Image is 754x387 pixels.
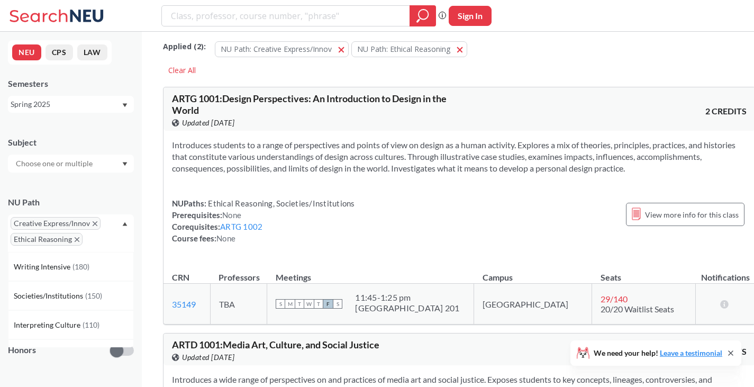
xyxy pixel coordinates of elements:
[592,261,696,284] th: Seats
[8,137,134,148] div: Subject
[449,6,492,26] button: Sign In
[222,210,241,220] span: None
[351,41,467,57] button: NU Path: Ethical Reasoning
[163,62,201,78] div: Clear All
[182,352,234,363] span: Updated [DATE]
[11,233,83,246] span: Ethical ReasoningX to remove pill
[8,155,134,173] div: Dropdown arrow
[170,7,402,25] input: Class, professor, course number, "phrase"
[85,291,102,300] span: ( 150 )
[215,41,349,57] button: NU Path: Creative Express/Innov
[295,299,304,309] span: T
[314,299,323,309] span: T
[705,105,747,117] span: 2 CREDITS
[276,299,285,309] span: S
[172,197,355,244] div: NUPaths: Prerequisites: Corequisites: Course fees:
[210,261,267,284] th: Professors
[11,217,101,230] span: Creative Express/InnovX to remove pill
[122,103,128,107] svg: Dropdown arrow
[122,162,128,166] svg: Dropdown arrow
[8,78,134,89] div: Semesters
[75,237,79,242] svg: X to remove pill
[410,5,436,26] div: magnifying glass
[11,157,99,170] input: Choose one or multiple
[12,44,41,60] button: NEU
[14,290,85,302] span: Societies/Institutions
[8,96,134,113] div: Spring 2025Dropdown arrow
[172,299,196,309] a: 35149
[163,41,206,52] span: Applied ( 2 ):
[416,8,429,23] svg: magnifying glass
[323,299,333,309] span: F
[221,44,332,54] span: NU Path: Creative Express/Innov
[601,294,628,304] span: 29 / 140
[83,320,99,329] span: ( 110 )
[11,98,121,110] div: Spring 2025
[357,44,450,54] span: NU Path: Ethical Reasoning
[8,214,134,252] div: Creative Express/InnovX to remove pillEthical ReasoningX to remove pillDropdown arrowWriting Inte...
[206,199,355,208] span: Ethical Reasoning, Societies/Institutions
[8,196,134,208] div: NU Path
[474,284,592,325] td: [GEOGRAPHIC_DATA]
[210,284,267,325] td: TBA
[172,139,747,174] section: Introduces students to a range of perspectives and points of view on design as a human activity. ...
[645,208,739,221] span: View more info for this class
[267,261,474,284] th: Meetings
[172,93,447,116] span: ARTG 1001 : Design Perspectives: An Introduction to Design in the World
[77,44,107,60] button: LAW
[285,299,295,309] span: M
[172,339,379,350] span: ARTD 1001 : Media Art, Culture, and Social Justice
[172,272,189,283] div: CRN
[355,303,459,313] div: [GEOGRAPHIC_DATA] 201
[46,44,73,60] button: CPS
[594,349,722,357] span: We need your help!
[14,261,72,273] span: Writing Intensive
[220,222,262,231] a: ARTG 1002
[474,261,592,284] th: Campus
[355,292,459,303] div: 11:45 - 1:25 pm
[14,319,83,331] span: Interpreting Culture
[304,299,314,309] span: W
[72,262,89,271] span: ( 180 )
[93,221,97,226] svg: X to remove pill
[122,222,128,226] svg: Dropdown arrow
[216,233,235,243] span: None
[601,304,674,314] span: 20/20 Waitlist Seats
[660,348,722,357] a: Leave a testimonial
[8,344,36,356] p: Honors
[182,117,234,129] span: Updated [DATE]
[333,299,342,309] span: S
